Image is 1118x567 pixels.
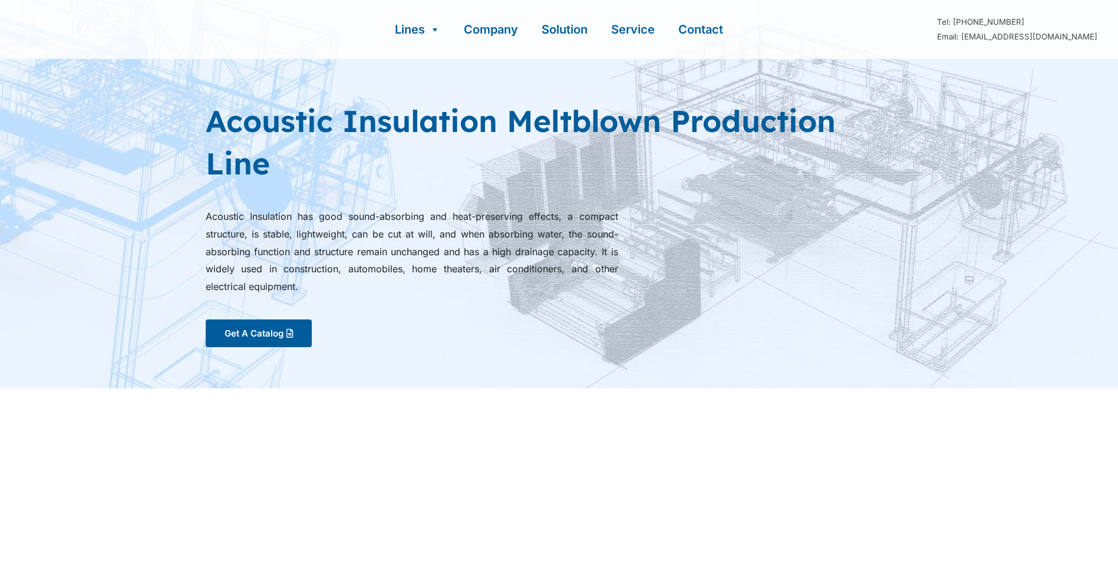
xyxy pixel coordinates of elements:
a: Email: [EMAIL_ADDRESS][DOMAIN_NAME] [937,32,1097,41]
a: Get A Catalog [206,319,312,347]
a: Tel: [PHONE_NUMBER] [937,17,1024,27]
a: ASEN Nonwoven Machinery [240,22,327,34]
span: Get A Catalog [225,329,283,338]
h1: Acoustic Insulation Meltblown Production Line [206,100,901,184]
p: Acoustic Insulation has good sound-absorbing and heat-preserving effects, a compact structure, is... [206,208,618,296]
